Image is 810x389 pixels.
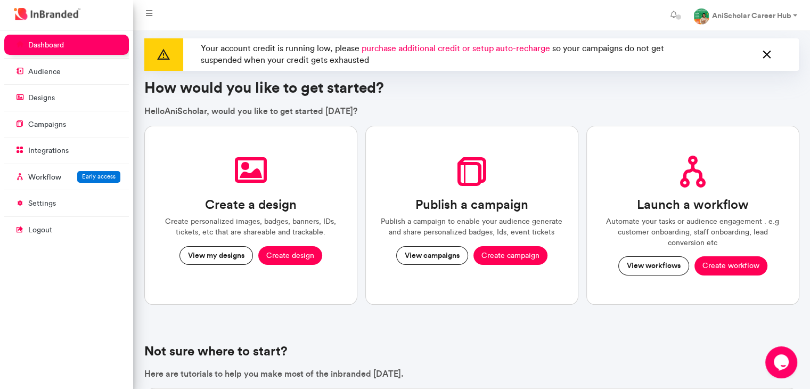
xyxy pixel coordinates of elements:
p: audience [28,67,61,77]
h4: Not sure where to start? [144,344,799,359]
h3: How would you like to get started? [144,79,799,97]
p: Publish a campaign to enable your audience generate and share personalized badges, Ids, event tic... [379,216,565,237]
h3: Launch a workflow [637,197,749,213]
p: campaigns [28,119,66,130]
button: View campaigns [396,246,468,265]
button: View my designs [179,246,253,265]
a: WorkflowEarly access [4,167,129,187]
span: Early access [82,173,116,180]
iframe: chat widget [765,346,799,378]
a: integrations [4,140,129,160]
a: AniScholar Career Hub [685,4,806,26]
p: designs [28,93,55,103]
img: profile dp [693,9,709,25]
button: View workflows [618,256,689,275]
a: settings [4,193,129,213]
p: Workflow [28,172,61,183]
strong: AniScholar Career Hub [711,11,791,20]
h3: Create a design [205,197,297,213]
a: dashboard [4,35,129,55]
button: Create design [258,246,322,265]
p: Here are tutorials to help you make most of the inbranded [DATE]. [144,368,799,379]
a: audience [4,61,129,82]
button: Create workflow [694,256,767,275]
p: Automate your tasks or audience engagement . e.g customer onboarding, staff onboarding, lead conv... [600,216,786,248]
p: settings [28,198,56,209]
span: purchase additional credit or setup auto-recharge [362,43,550,53]
p: dashboard [28,40,64,51]
p: Hello AniScholar , would you like to get started [DATE]? [144,105,799,117]
button: Create campaign [473,246,547,265]
p: Create personalized images, badges, banners, IDs, tickets, etc that are shareable and trackable. [158,216,344,237]
p: Your account credit is running low, please so your campaigns do not get suspended when your credi... [197,38,707,71]
p: integrations [28,145,69,156]
h3: Publish a campaign [415,197,528,213]
a: designs [4,87,129,108]
p: logout [28,225,52,236]
img: InBranded Logo [11,5,83,23]
a: campaigns [4,114,129,134]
